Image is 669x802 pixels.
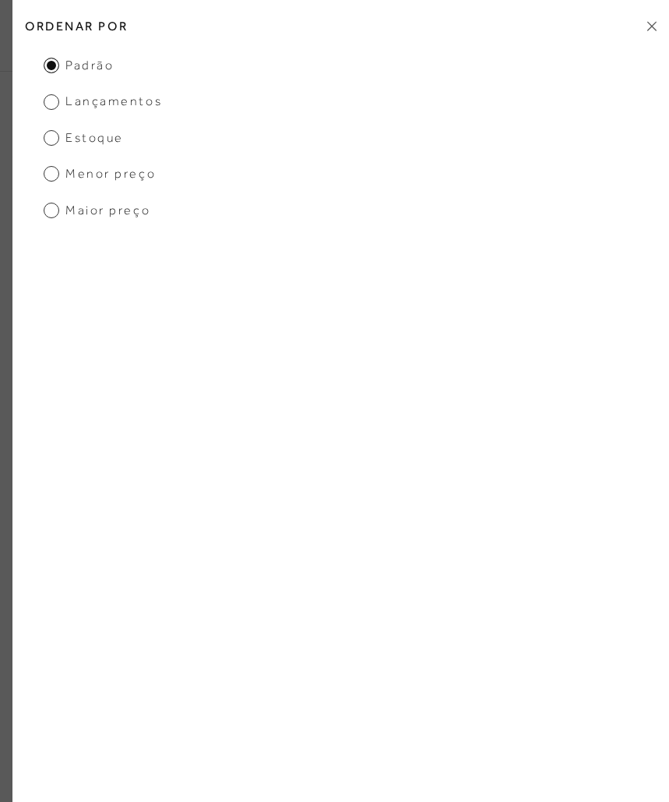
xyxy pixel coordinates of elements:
span: Maior preço [44,202,150,219]
span: Estoque [44,129,124,147]
span: Lançamentos [44,93,162,110]
span: Menor preço [44,165,156,182]
h2: Ordenar por [12,8,669,44]
span: Padrão [44,57,114,74]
